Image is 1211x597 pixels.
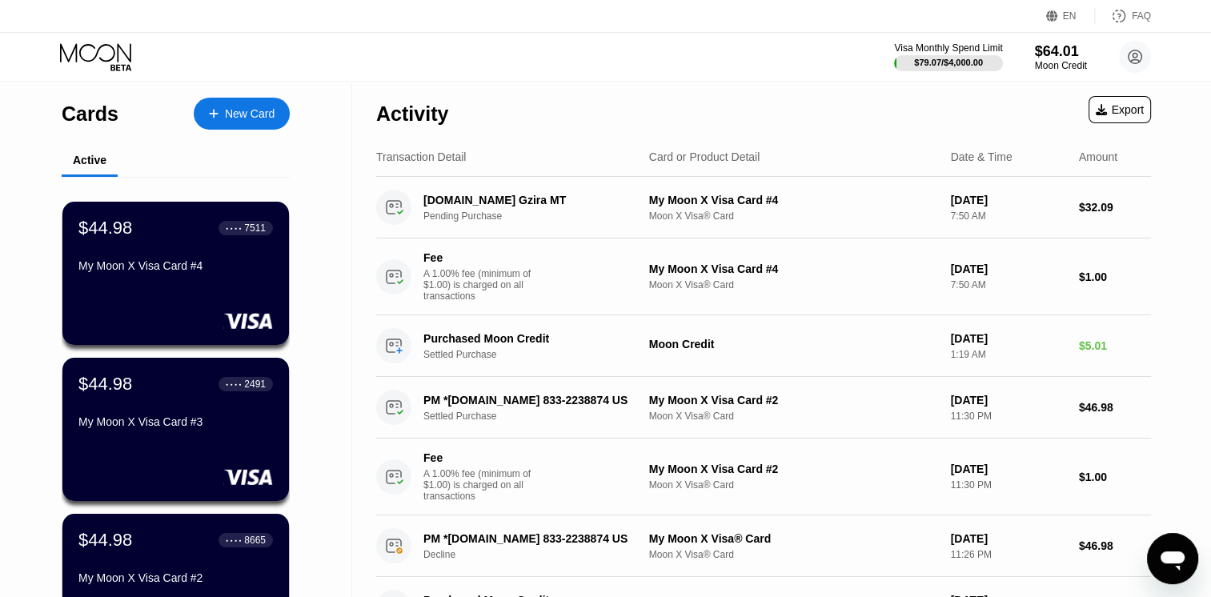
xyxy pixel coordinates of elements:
[423,349,657,360] div: Settled Purchase
[1079,150,1117,163] div: Amount
[194,98,290,130] div: New Card
[950,394,1065,407] div: [DATE]
[62,202,289,345] div: $44.98● ● ● ●7511My Moon X Visa Card #4
[649,194,938,206] div: My Moon X Visa Card #4
[423,194,641,206] div: [DOMAIN_NAME] Gzira MT
[950,349,1065,360] div: 1:19 AM
[376,238,1151,315] div: FeeA 1.00% fee (minimum of $1.00) is charged on all transactionsMy Moon X Visa Card #4Moon X Visa...
[78,218,132,238] div: $44.98
[1079,471,1151,483] div: $1.00
[649,150,760,163] div: Card or Product Detail
[649,532,938,545] div: My Moon X Visa® Card
[73,154,106,166] div: Active
[1046,8,1095,24] div: EN
[1096,103,1144,116] div: Export
[914,58,983,67] div: $79.07 / $4,000.00
[376,102,448,126] div: Activity
[376,150,466,163] div: Transaction Detail
[62,102,118,126] div: Cards
[376,439,1151,515] div: FeeA 1.00% fee (minimum of $1.00) is charged on all transactionsMy Moon X Visa Card #2Moon X Visa...
[950,463,1065,475] div: [DATE]
[1035,43,1087,71] div: $64.01Moon Credit
[649,411,938,422] div: Moon X Visa® Card
[1147,533,1198,584] iframe: Button to launch messaging window
[423,468,543,502] div: A 1.00% fee (minimum of $1.00) is charged on all transactions
[950,532,1065,545] div: [DATE]
[1089,96,1151,123] div: Export
[423,394,641,407] div: PM *[DOMAIN_NAME] 833-2238874 US
[950,549,1065,560] div: 11:26 PM
[649,479,938,491] div: Moon X Visa® Card
[226,226,242,230] div: ● ● ● ●
[950,194,1065,206] div: [DATE]
[78,571,273,584] div: My Moon X Visa Card #2
[1095,8,1151,24] div: FAQ
[1063,10,1077,22] div: EN
[1079,401,1151,414] div: $46.98
[226,538,242,543] div: ● ● ● ●
[423,549,657,560] div: Decline
[376,515,1151,577] div: PM *[DOMAIN_NAME] 833-2238874 USDeclineMy Moon X Visa® CardMoon X Visa® Card[DATE]11:26 PM$46.98
[950,210,1065,222] div: 7:50 AM
[78,259,273,272] div: My Moon X Visa Card #4
[950,479,1065,491] div: 11:30 PM
[649,262,938,275] div: My Moon X Visa Card #4
[376,177,1151,238] div: [DOMAIN_NAME] Gzira MTPending PurchaseMy Moon X Visa Card #4Moon X Visa® Card[DATE]7:50 AM$32.09
[244,379,266,390] div: 2491
[950,332,1065,345] div: [DATE]
[423,411,657,422] div: Settled Purchase
[649,210,938,222] div: Moon X Visa® Card
[1035,43,1087,60] div: $64.01
[376,377,1151,439] div: PM *[DOMAIN_NAME] 833-2238874 USSettled PurchaseMy Moon X Visa Card #2Moon X Visa® Card[DATE]11:3...
[649,463,938,475] div: My Moon X Visa Card #2
[423,451,535,464] div: Fee
[225,107,275,121] div: New Card
[1079,201,1151,214] div: $32.09
[950,279,1065,290] div: 7:50 AM
[1132,10,1151,22] div: FAQ
[78,530,132,551] div: $44.98
[423,210,657,222] div: Pending Purchase
[950,262,1065,275] div: [DATE]
[423,251,535,264] div: Fee
[423,332,641,345] div: Purchased Moon Credit
[950,150,1012,163] div: Date & Time
[226,382,242,387] div: ● ● ● ●
[649,549,938,560] div: Moon X Visa® Card
[1079,539,1151,552] div: $46.98
[78,415,273,428] div: My Moon X Visa Card #3
[1079,270,1151,283] div: $1.00
[894,42,1002,54] div: Visa Monthly Spend Limit
[244,222,266,234] div: 7511
[649,394,938,407] div: My Moon X Visa Card #2
[62,358,289,501] div: $44.98● ● ● ●2491My Moon X Visa Card #3
[1079,339,1151,352] div: $5.01
[78,374,132,395] div: $44.98
[376,315,1151,377] div: Purchased Moon CreditSettled PurchaseMoon Credit[DATE]1:19 AM$5.01
[894,42,1002,71] div: Visa Monthly Spend Limit$79.07/$4,000.00
[244,535,266,546] div: 8665
[649,338,938,351] div: Moon Credit
[1035,60,1087,71] div: Moon Credit
[423,268,543,302] div: A 1.00% fee (minimum of $1.00) is charged on all transactions
[649,279,938,290] div: Moon X Visa® Card
[423,532,641,545] div: PM *[DOMAIN_NAME] 833-2238874 US
[950,411,1065,422] div: 11:30 PM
